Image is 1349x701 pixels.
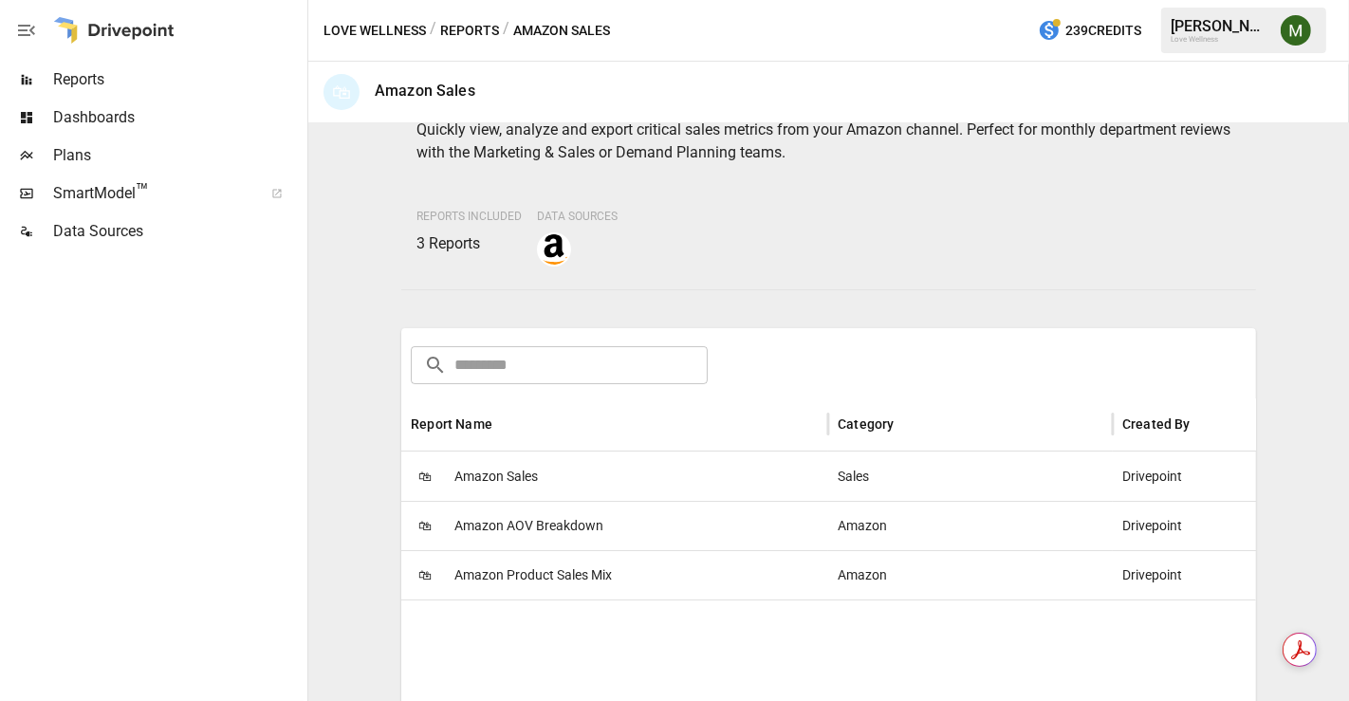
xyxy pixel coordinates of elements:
[53,182,250,205] span: SmartModel
[411,511,439,540] span: 🛍
[53,220,304,243] span: Data Sources
[454,452,538,501] span: Amazon Sales
[411,416,492,432] div: Report Name
[838,416,894,432] div: Category
[828,550,1113,600] div: Amazon
[323,74,360,110] div: 🛍
[828,452,1113,501] div: Sales
[416,119,1241,164] p: Quickly view, analyze and export critical sales metrics from your Amazon channel. Perfect for mon...
[430,19,436,43] div: /
[1192,411,1219,437] button: Sort
[416,210,522,223] span: Reports Included
[53,106,304,129] span: Dashboards
[503,19,509,43] div: /
[1065,19,1141,43] span: 239 Credits
[537,210,618,223] span: Data Sources
[1122,416,1191,432] div: Created By
[896,411,922,437] button: Sort
[828,501,1113,550] div: Amazon
[1171,35,1269,44] div: Love Wellness
[1269,4,1322,57] button: Meredith Lacasse
[1030,13,1149,48] button: 239Credits
[411,561,439,589] span: 🛍
[1281,15,1311,46] img: Meredith Lacasse
[53,144,304,167] span: Plans
[375,82,475,100] div: Amazon Sales
[454,551,612,600] span: Amazon Product Sales Mix
[416,232,522,255] p: 3 Reports
[1171,17,1269,35] div: [PERSON_NAME]
[136,179,149,203] span: ™
[539,234,569,265] img: amazon
[440,19,499,43] button: Reports
[494,411,521,437] button: Sort
[53,68,304,91] span: Reports
[454,502,603,550] span: Amazon AOV Breakdown
[411,462,439,490] span: 🛍
[323,19,426,43] button: Love Wellness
